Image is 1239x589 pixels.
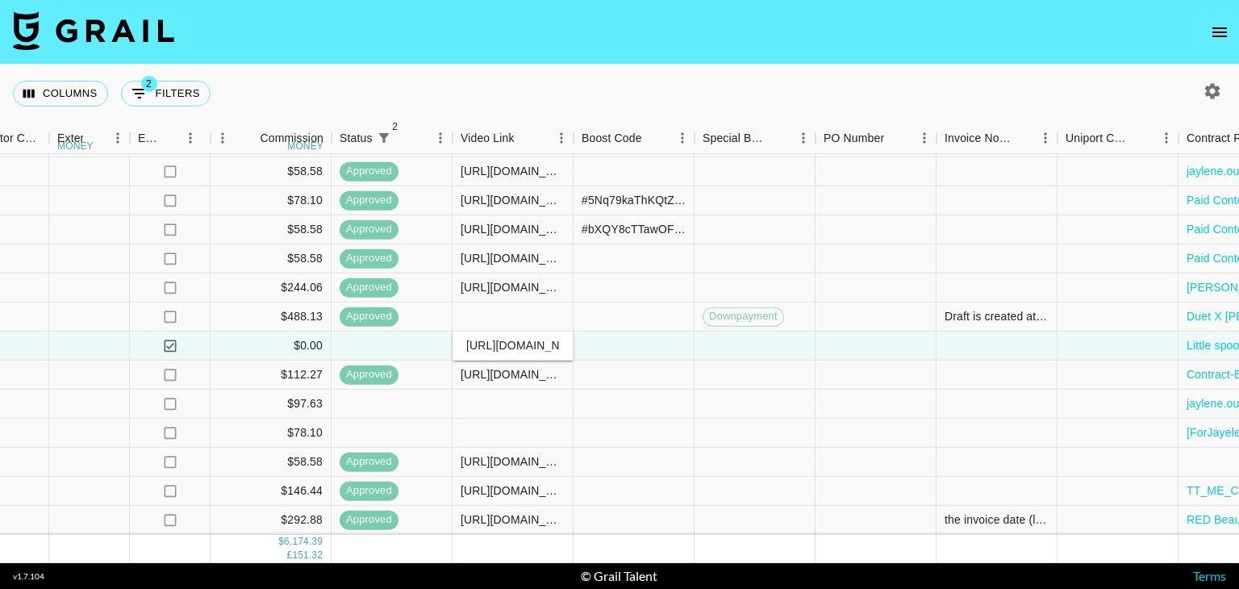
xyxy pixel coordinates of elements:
[211,332,332,361] div: $0.00
[582,221,686,237] div: #bXQY8cTTawOF8k4MKbWlecb6IjgaqpAsI4YcpaCdzOoWsDYEFExPHhrTb0yr7Gc=
[332,123,453,154] div: Status
[287,549,293,562] div: £
[461,192,565,208] div: https://www.tiktok.com/@karenardilad/video/7550461444823731487?_t=ZS-8zoAE7RQWTF&_r=1
[106,126,130,150] button: Menu
[211,448,332,477] div: $58.58
[340,454,398,470] span: approved
[161,127,183,149] button: Sort
[582,123,642,154] div: Boost Code
[211,390,332,419] div: $97.63
[340,309,398,324] span: approved
[373,127,395,149] button: Show filters
[1154,126,1179,150] button: Menu
[138,123,161,154] div: Expenses: Remove Commission?
[461,279,565,295] div: https://www.tiktok.com/@megangulyard/video/7555943380149112086
[769,127,791,149] button: Sort
[1193,568,1226,583] a: Terms
[428,126,453,150] button: Menu
[1011,127,1033,149] button: Sort
[1066,123,1132,154] div: Uniport Contact Email
[461,512,565,528] div: https://www.instagram.com/reel/DOMkFqREf7N/?igsh=MWUxeDAycXhpdGJkMw==
[211,303,332,332] div: $488.13
[211,215,332,244] div: $58.58
[791,126,816,150] button: Menu
[340,164,398,179] span: approved
[884,127,907,149] button: Sort
[1204,16,1236,48] button: open drawer
[461,366,565,382] div: https://www.tiktok.com/@megangulyard/video/7555505567716986134
[211,477,332,506] div: $146.44
[461,123,515,154] div: Video Link
[453,123,574,154] div: Video Link
[1058,123,1179,154] div: Uniport Contact Email
[211,419,332,448] div: $78.10
[284,535,323,549] div: 6,174.39
[387,119,403,135] span: 2
[260,123,323,154] div: Commission
[211,186,332,215] div: $78.10
[287,141,323,151] div: money
[703,123,769,154] div: Special Booking Type
[211,361,332,390] div: $112.27
[211,244,332,274] div: $58.58
[130,123,211,154] div: Expenses: Remove Commission?
[549,126,574,150] button: Menu
[13,81,108,107] button: Select columns
[670,126,695,150] button: Menu
[1033,126,1058,150] button: Menu
[340,123,373,154] div: Status
[703,309,783,324] span: Downpayment
[340,512,398,528] span: approved
[581,568,657,584] div: © Grail Talent
[945,123,1011,154] div: Invoice Notes
[278,535,284,549] div: $
[461,163,565,179] div: https://www.instagram.com/p/DOzIbEUj1JM/
[695,123,816,154] div: Special Booking Type
[340,193,398,208] span: approved
[211,126,235,150] button: Menu
[395,127,418,149] button: Sort
[461,482,565,499] div: https://www.tiktok.com/@karenardilad/video/7543418824805125407?_t=ZS-8zZ8Zqo7IAq&_r=1
[340,222,398,237] span: approved
[121,81,211,107] button: Show filters
[211,506,332,535] div: $292.88
[211,157,332,186] div: $58.58
[937,123,1058,154] div: Invoice Notes
[912,126,937,150] button: Menu
[340,367,398,382] span: approved
[13,571,44,582] div: v 1.7.104
[574,123,695,154] div: Boost Code
[340,251,398,266] span: approved
[816,123,937,154] div: PO Number
[83,127,106,149] button: Sort
[461,453,565,470] div: https://www.tiktok.com/@delly.girl/video/7545532098719927566?_r=1&_t=ZT-8zOcHQNJ88c
[642,127,665,149] button: Sort
[340,280,398,295] span: approved
[211,274,332,303] div: $244.06
[824,123,884,154] div: PO Number
[945,308,1049,324] div: Draft is created at 10th September, 2025 - Please pay downpayment now as agreed. Thank you. It wa...
[178,126,202,150] button: Menu
[461,250,565,266] div: https://www.tiktok.com/@delly.girl/video/7554420633593974030?_r=1&_t=ZT-903KMIlaecf
[340,483,398,499] span: approved
[57,141,94,151] div: money
[13,11,174,50] img: Grail Talent
[141,76,157,92] span: 2
[1132,127,1154,149] button: Sort
[292,549,323,562] div: 151.32
[582,192,686,208] div: #5Nq79kaThKQtZafDBtWYJVyt/VJr+Qyr3MhDsI8NaS0UGbMy5OTg0vgzSeLmbuI=
[237,127,260,149] button: Sort
[945,512,1049,528] div: the invoice date (live date 9/4/25)
[461,221,565,237] div: https://www.tiktok.com/@valeriia.vakar/video/7548486505107361055?_t=ZP-8zc9M9BwALW&_r=1
[373,127,395,149] div: 2 active filters
[515,127,537,149] button: Sort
